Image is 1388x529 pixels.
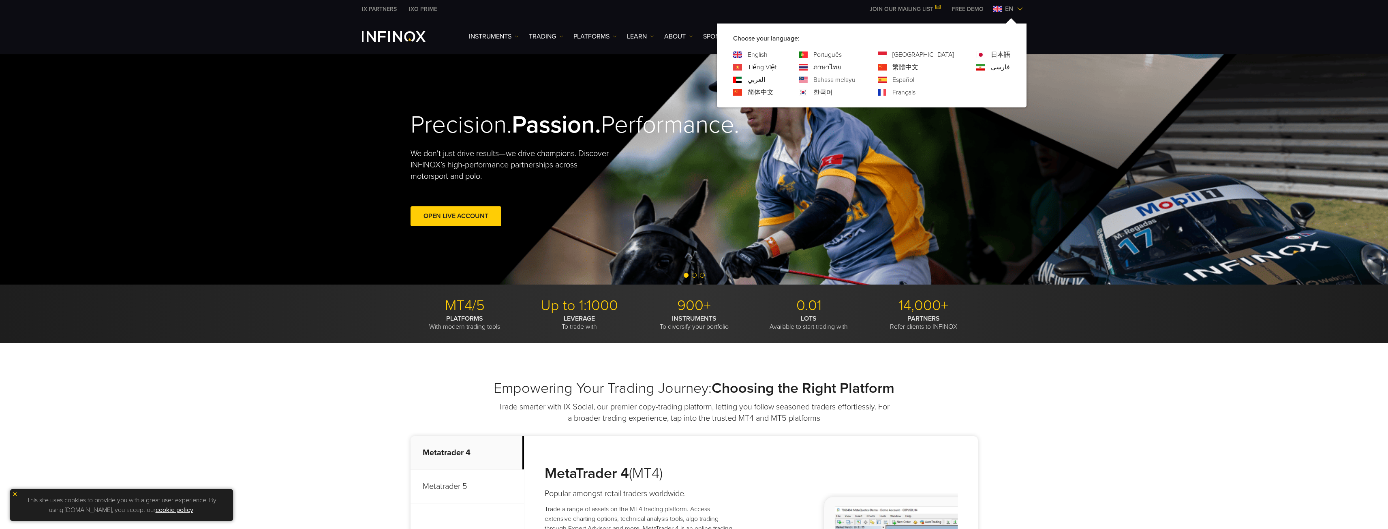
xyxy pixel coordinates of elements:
[469,32,519,41] a: Instruments
[411,470,524,503] p: Metatrader 5
[156,506,193,514] a: cookie policy
[672,315,716,323] strong: INSTRUMENTS
[362,31,445,42] a: INFINOX Logo
[411,297,519,315] p: MT4/5
[755,315,863,331] p: Available to start trading with
[411,206,501,226] a: Open Live Account
[703,32,749,41] a: SPONSORSHIPS
[864,6,946,13] a: JOIN OUR MAILING LIST
[946,5,990,13] a: INFINOX MENU
[512,110,601,139] strong: Passion.
[664,32,693,41] a: ABOUT
[573,32,617,41] a: PLATFORMS
[356,5,403,13] a: INFINOX
[525,297,634,315] p: Up to 1:1000
[712,379,894,397] strong: Choosing the Right Platform
[869,297,978,315] p: 14,000+
[640,297,749,315] p: 900+
[564,315,595,323] strong: LEVERAGE
[640,315,749,331] p: To diversify your portfolio
[748,50,768,60] a: Language
[755,297,863,315] p: 0.01
[700,273,705,278] span: Go to slide 3
[991,62,1010,72] a: Language
[403,5,443,13] a: INFINOX
[411,148,615,182] p: We don't just drive results—we drive champions. Discover INFINOX’s high-performance partnerships ...
[892,75,914,85] a: Language
[692,273,697,278] span: Go to slide 2
[627,32,654,41] a: Learn
[411,110,666,140] h2: Precision. Performance.
[498,401,891,424] p: Trade smarter with IX Social, our premier copy-trading platform, letting you follow seasoned trad...
[545,465,629,482] strong: MetaTrader 4
[529,32,563,41] a: TRADING
[14,493,229,517] p: This site uses cookies to provide you with a great user experience. By using [DOMAIN_NAME], you a...
[1002,4,1017,14] span: en
[813,88,833,97] a: Language
[892,62,918,72] a: Language
[12,491,18,497] img: yellow close icon
[892,50,954,60] a: Language
[813,62,841,72] a: Language
[748,62,776,72] a: Language
[907,315,940,323] strong: PARTNERS
[991,50,1010,60] a: Language
[411,379,978,397] h2: Empowering Your Trading Journey:
[733,34,1010,43] p: Choose your language:
[748,88,774,97] a: Language
[545,488,738,499] h4: Popular amongst retail traders worldwide.
[411,436,524,470] p: Metatrader 4
[869,315,978,331] p: Refer clients to INFINOX
[446,315,483,323] strong: PLATFORMS
[411,315,519,331] p: With modern trading tools
[813,50,842,60] a: Language
[813,75,855,85] a: Language
[748,75,765,85] a: Language
[892,88,915,97] a: Language
[684,273,689,278] span: Go to slide 1
[545,465,738,482] h3: (MT4)
[801,315,817,323] strong: LOTS
[525,315,634,331] p: To trade with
